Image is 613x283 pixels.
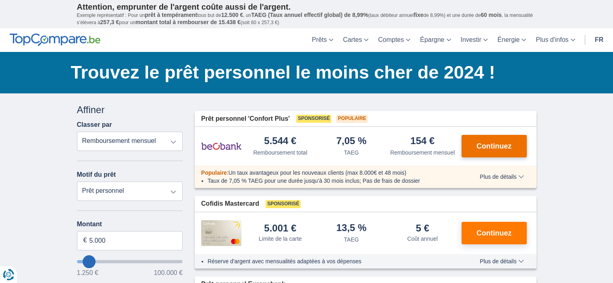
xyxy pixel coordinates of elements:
span: 100.000 € [154,270,183,276]
input: wantToBorrow [77,260,183,263]
span: Populaire [336,115,368,123]
span: 1.250 € [77,270,98,276]
img: pret personnel Cofidis CC [201,220,241,246]
span: prêt à tempérament [145,12,197,18]
div: 13,5 % [336,223,366,234]
li: Taux de 7,05 % TAEG pour une durée jusqu’à 30 mois inclus; Pas de frais de dossier [208,177,456,185]
button: Plus de détails [474,174,530,180]
p: Attention, emprunter de l'argent coûte aussi de l'argent. [77,2,536,12]
h1: Trouvez le prêt personnel le moins cher de 2024 ! [71,60,536,85]
div: Remboursement mensuel [390,149,455,157]
span: Cofidis Mastercard [201,199,259,209]
div: Affiner [77,103,183,117]
label: Montant [77,221,183,228]
img: TopCompare [10,33,100,46]
span: 60 mois [481,12,502,18]
div: Remboursement total [253,149,307,157]
div: Coût annuel [407,235,438,243]
a: Épargne [415,28,456,52]
a: fr [590,28,608,52]
div: 5.544 € [264,136,296,147]
img: pret personnel Beobank [201,136,241,156]
span: TAEG (Taux annuel effectif global) de 8,99% [251,12,368,18]
span: 257,3 € [100,19,119,25]
span: Continuez [476,143,511,150]
span: Plus de détails [480,174,524,180]
div: 5 € [416,223,429,233]
span: Populaire [201,169,227,176]
span: Un taux avantageux pour les nouveaux clients (max 8.000€ et 48 mois) [229,169,406,176]
div: Limite de la carte [259,235,302,243]
div: TAEG [344,235,359,244]
div: TAEG [344,149,359,157]
button: Continuez [461,135,527,157]
a: Investir [456,28,493,52]
div: 7,05 % [336,136,366,147]
span: Sponsorisé [266,200,301,208]
a: Prêts [307,28,338,52]
li: Réserve d'argent avec mensualités adaptées à vos dépenses [208,257,456,265]
span: fixe [414,12,423,18]
div: 5.001 € [264,223,296,233]
a: Plus d'infos [531,28,580,52]
button: Continuez [461,222,527,244]
span: Plus de détails [480,258,524,264]
div: 154 € [410,136,434,147]
button: Plus de détails [474,258,530,264]
div: : [195,169,463,177]
span: montant total à rembourser de 15.438 € [135,19,241,25]
span: € [83,236,87,245]
a: Énergie [492,28,531,52]
span: Prêt personnel 'Confort Plus' [201,114,290,124]
span: Sponsorisé [296,115,331,123]
label: Motif du prêt [77,171,116,178]
p: Exemple représentatif : Pour un tous but de , un (taux débiteur annuel de 8,99%) et une durée de ... [77,12,536,26]
label: Classer par [77,121,112,128]
span: Continuez [476,229,511,237]
a: Cartes [338,28,373,52]
a: Comptes [373,28,415,52]
span: 12.500 € [221,12,243,18]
